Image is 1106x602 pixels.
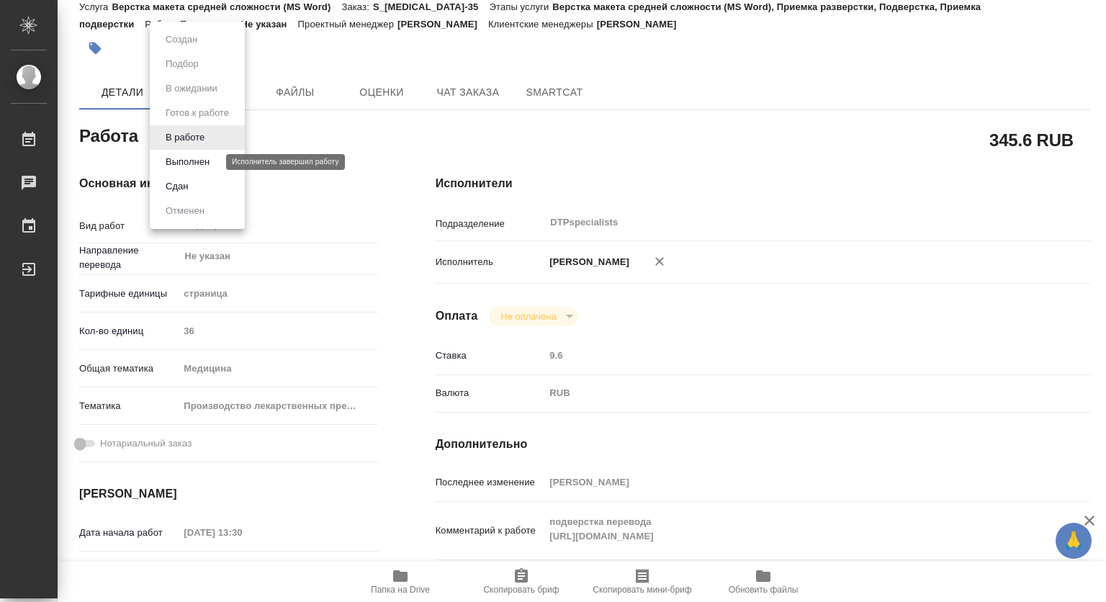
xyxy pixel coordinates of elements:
button: В работе [161,130,209,145]
button: Подбор [161,56,203,72]
button: Готов к работе [161,105,233,121]
button: В ожидании [161,81,222,96]
button: Выполнен [161,154,214,170]
button: Сдан [161,179,192,194]
button: Создан [161,32,202,48]
button: Отменен [161,203,209,219]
